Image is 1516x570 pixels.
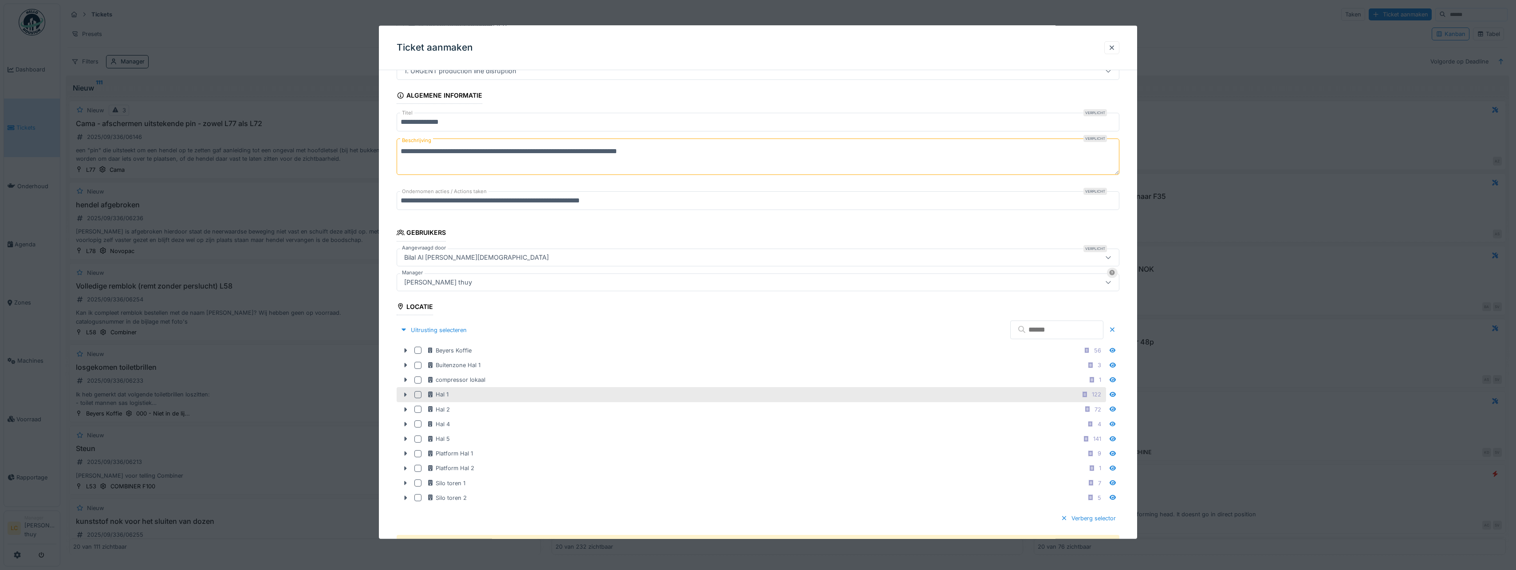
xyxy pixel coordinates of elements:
div: 72 [1095,405,1101,413]
div: 5 [1098,493,1101,502]
div: [PERSON_NAME] thuy [401,277,476,287]
div: Platform Hal 2 [427,464,474,472]
div: Silo toren 1 [427,479,465,487]
div: Verplicht [1083,135,1107,142]
div: 7 [1098,479,1101,487]
div: 1 [1099,464,1101,472]
div: Hal 1 [427,390,449,399]
div: Hal 5 [427,435,450,443]
h3: Ticket aanmaken [397,42,473,53]
div: Hal 4 [427,420,450,428]
div: 3 [1098,361,1101,369]
div: Bilal Al [PERSON_NAME][DEMOGRAPHIC_DATA] [401,252,552,262]
label: Ondernomen acties / Actions taken [400,188,488,195]
div: Hal 2 [427,405,450,413]
label: Manager [400,269,425,276]
div: 141 [1093,435,1101,443]
div: 1 [1099,376,1101,384]
div: 4 [1098,420,1101,428]
div: 122 [1092,390,1101,399]
div: Uitrusting selecteren [397,324,470,336]
label: Beschrijving [400,135,433,146]
div: Beyers Koffie [427,346,472,355]
div: Algemene informatie [397,89,482,104]
label: Titel [400,109,414,117]
div: Verberg selector [1057,512,1119,524]
div: Verplicht [1083,188,1107,195]
div: 1. URGENT production line disruption [401,66,520,76]
label: Aangevraagd door [400,244,448,251]
div: Verplicht [1083,109,1107,116]
div: Verplicht [1083,245,1107,252]
div: Gebruikers [397,226,446,241]
div: Buitenzone Hal 1 [427,361,480,369]
div: Platform Hal 1 [427,449,473,458]
div: 56 [1094,346,1101,355]
div: compressor lokaal [427,376,485,384]
div: Locatie [397,300,433,315]
div: 9 [1098,449,1101,458]
div: Silo toren 2 [427,493,467,502]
